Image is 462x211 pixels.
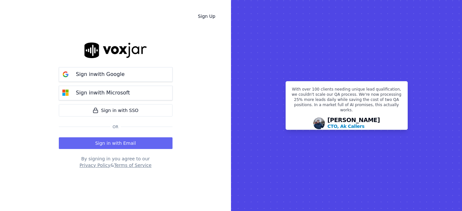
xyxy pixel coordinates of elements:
[290,87,404,115] p: With over 100 clients needing unique lead qualification, we couldn't scale our QA process. We're ...
[110,124,121,130] span: Or
[59,155,173,168] div: By signing in you agree to our &
[84,43,147,58] img: logo
[59,67,173,82] button: Sign inwith Google
[313,118,325,129] img: Avatar
[76,70,125,78] p: Sign in with Google
[327,117,380,130] div: [PERSON_NAME]
[80,162,110,168] button: Privacy Policy
[114,162,151,168] button: Terms of Service
[327,123,365,130] p: CTO, Ak Callers
[59,86,173,100] button: Sign inwith Microsoft
[59,137,173,149] button: Sign in with Email
[193,10,221,22] a: Sign Up
[59,68,72,81] img: google Sign in button
[59,86,72,99] img: microsoft Sign in button
[59,104,173,117] a: Sign in with SSO
[76,89,130,97] p: Sign in with Microsoft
